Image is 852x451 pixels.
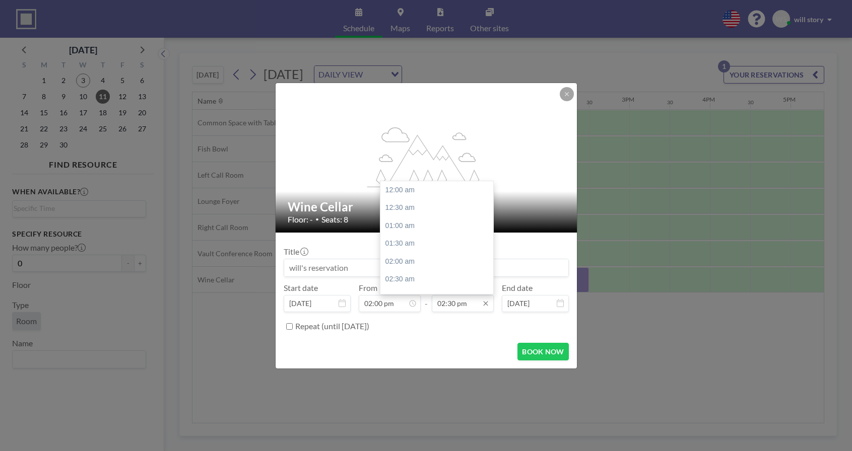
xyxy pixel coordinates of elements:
[517,343,568,360] button: BOOK NOW
[380,253,493,271] div: 02:00 am
[380,181,493,199] div: 12:00 am
[425,286,428,309] span: -
[380,288,493,307] div: 03:00 am
[315,215,319,223] span: •
[284,247,307,257] label: Title
[288,214,313,224] span: Floor: -
[284,259,568,276] input: will's reservation
[321,214,348,224] span: Seats: 8
[380,235,493,253] div: 01:30 am
[295,321,369,331] label: Repeat (until [DATE])
[380,199,493,217] div: 12:30 am
[380,217,493,235] div: 01:00 am
[359,283,377,293] label: From
[502,283,533,293] label: End date
[380,270,493,288] div: 02:30 am
[284,283,318,293] label: Start date
[288,199,566,214] h2: Wine Cellar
